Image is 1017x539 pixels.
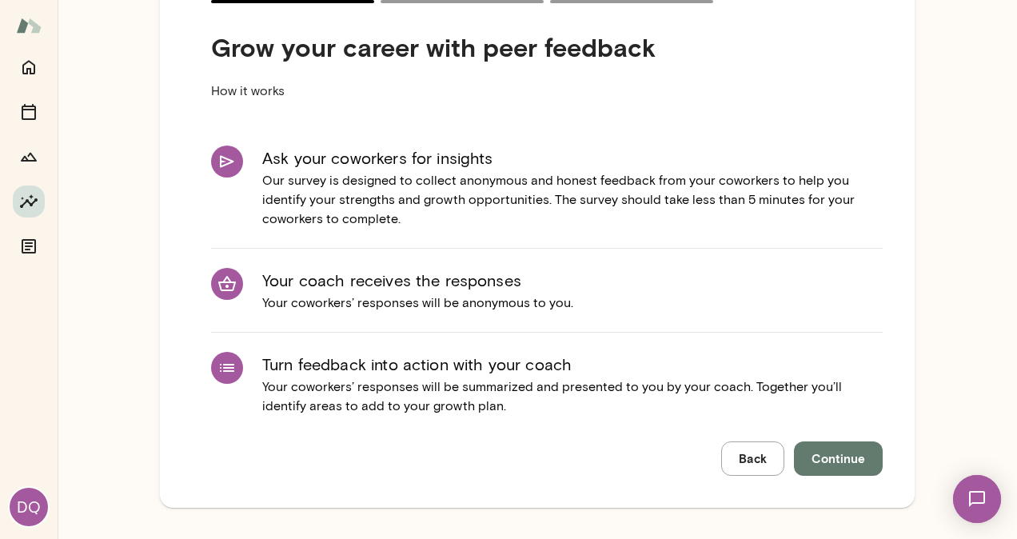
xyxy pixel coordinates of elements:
[262,293,573,313] p: Your coworkers’ responses will be anonymous to you.
[721,441,784,475] button: Back
[13,141,45,173] button: Growth Plan
[794,441,883,475] button: Continue
[262,377,883,416] p: Your coworkers’ responses will be summarized and presented to you by your coach. Together you’ll ...
[211,62,748,120] p: How it works
[13,96,45,128] button: Sessions
[262,268,573,293] h6: Your coach receives the responses
[262,171,883,229] p: Our survey is designed to collect anonymous and honest feedback from your coworkers to help you i...
[16,10,42,41] img: Mento
[13,186,45,218] button: Insights
[262,146,883,171] h6: Ask your coworkers for insights
[211,32,748,62] h4: Grow your career with peer feedback
[13,230,45,262] button: Documents
[13,51,45,83] button: Home
[812,448,865,469] span: Continue
[262,352,883,377] h6: Turn feedback into action with your coach
[10,488,48,526] div: DQ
